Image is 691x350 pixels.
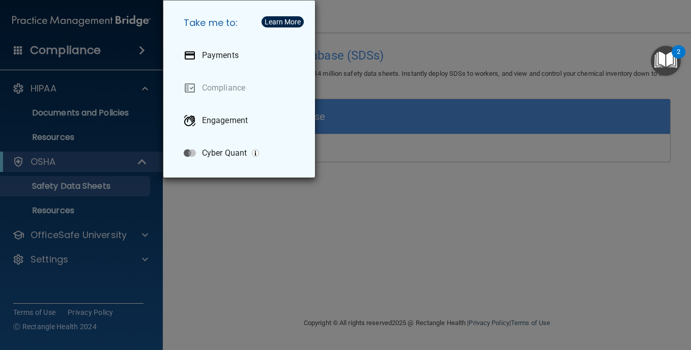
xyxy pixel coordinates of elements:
div: Learn More [265,18,301,25]
button: Learn More [262,16,304,27]
h5: Take me to: [176,9,307,37]
p: Payments [202,50,239,61]
p: Engagement [202,115,248,126]
div: 2 [677,52,680,65]
a: Cyber Quant [176,139,307,167]
a: Engagement [176,106,307,135]
a: Payments [176,41,307,70]
iframe: Drift Widget Chat Controller [515,278,679,318]
a: Compliance [176,74,307,102]
button: Open Resource Center, 2 new notifications [651,46,681,76]
p: Cyber Quant [202,148,247,158]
